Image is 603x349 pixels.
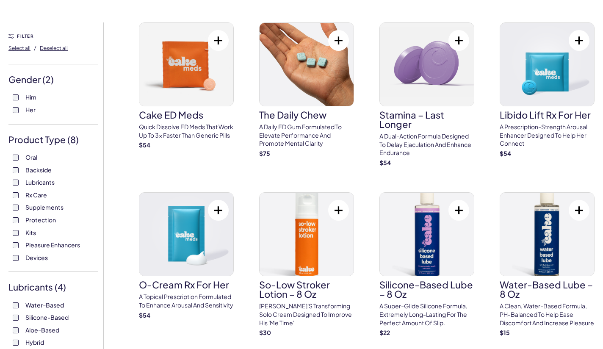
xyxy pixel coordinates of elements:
[139,22,234,150] a: Cake ED MedsCake ED MedsQuick dissolve ED Meds that work up to 3x faster than generic pills$54
[260,23,354,106] img: The Daily Chew
[259,280,354,299] h3: So-Low Stroker Lotion – 8 oz
[13,107,19,113] input: Her
[379,110,474,129] h3: Stamina – Last Longer
[13,242,19,248] input: Pleasure Enhancers
[25,337,44,348] span: Hybrid
[500,22,595,158] a: Libido Lift Rx For HerLibido Lift Rx For HerA prescription-strength arousal enhancer designed to ...
[13,217,19,223] input: Protection
[500,110,595,119] h3: Libido Lift Rx For Her
[139,280,234,289] h3: O-Cream Rx for Her
[25,252,48,263] span: Devices
[13,94,19,100] input: Him
[13,327,19,333] input: Aloe-Based
[13,205,19,211] input: Supplements
[500,302,595,327] p: A clean, water-based formula, pH-balanced to help ease discomfort and increase pleasure
[25,91,36,102] span: Him
[139,193,233,276] img: O-Cream Rx for Her
[259,192,354,337] a: So-Low Stroker Lotion – 8 ozSo-Low Stroker Lotion – 8 oz[PERSON_NAME]'s transforming solo cream d...
[139,293,234,309] p: A topical prescription formulated to enhance arousal and sensitivity
[13,155,19,161] input: Oral
[139,192,234,319] a: O-Cream Rx for HerO-Cream Rx for HerA topical prescription formulated to enhance arousal and sens...
[25,177,55,188] span: Lubricants
[25,227,36,238] span: Kits
[260,193,354,276] img: So-Low Stroker Lotion – 8 oz
[500,329,510,336] strong: $ 15
[139,23,233,106] img: Cake ED Meds
[500,23,594,106] img: Libido Lift Rx For Her
[13,255,19,261] input: Devices
[380,193,474,276] img: Silicone-Based Lube – 8 oz
[25,164,52,175] span: Backside
[259,150,270,157] strong: $ 75
[380,23,474,106] img: Stamina – Last Longer
[259,22,354,158] a: The Daily ChewThe Daily ChewA Daily ED Gum Formulated To Elevate Performance And Promote Mental C...
[379,132,474,157] p: A dual-action formula designed to delay ejaculation and enhance endurance
[13,167,19,173] input: Backside
[25,312,69,323] span: Silicone-Based
[139,123,234,139] p: Quick dissolve ED Meds that work up to 3x faster than generic pills
[500,123,595,148] p: A prescription-strength arousal enhancer designed to help her connect
[25,324,59,335] span: Aloe-Based
[500,193,594,276] img: Water-Based Lube – 8 oz
[40,45,68,51] span: Deselect all
[259,123,354,148] p: A Daily ED Gum Formulated To Elevate Performance And Promote Mental Clarity
[13,230,19,236] input: Kits
[259,302,354,327] p: [PERSON_NAME]'s transforming solo cream designed to improve his 'me time'
[8,45,30,51] span: Select all
[25,104,36,115] span: Her
[8,41,30,55] button: Select all
[500,280,595,299] h3: Water-Based Lube – 8 oz
[13,302,19,308] input: Water-Based
[500,192,595,337] a: Water-Based Lube – 8 ozWater-Based Lube – 8 ozA clean, water-based formula, pH-balanced to help e...
[13,340,19,346] input: Hybrid
[25,189,47,200] span: Rx Care
[40,41,68,55] button: Deselect all
[139,311,150,319] strong: $ 54
[259,110,354,119] h3: The Daily Chew
[379,22,474,167] a: Stamina – Last LongerStamina – Last LongerA dual-action formula designed to delay ejaculation and...
[13,315,19,321] input: Silicone-Based
[379,329,390,336] strong: $ 22
[34,44,36,52] span: /
[25,239,80,250] span: Pleasure Enhancers
[379,159,391,166] strong: $ 54
[25,214,56,225] span: Protection
[500,150,511,157] strong: $ 54
[13,180,19,186] input: Lubricants
[25,202,64,213] span: Supplements
[379,280,474,299] h3: Silicone-Based Lube – 8 oz
[13,192,19,198] input: Rx Care
[139,141,150,149] strong: $ 54
[25,299,64,310] span: Water-Based
[25,152,37,163] span: Oral
[379,302,474,327] p: A super-glide silicone formula, extremely long-lasting for the perfect amount of slip.
[259,329,271,336] strong: $ 30
[139,110,234,119] h3: Cake ED Meds
[379,192,474,337] a: Silicone-Based Lube – 8 ozSilicone-Based Lube – 8 ozA super-glide silicone formula, extremely lon...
